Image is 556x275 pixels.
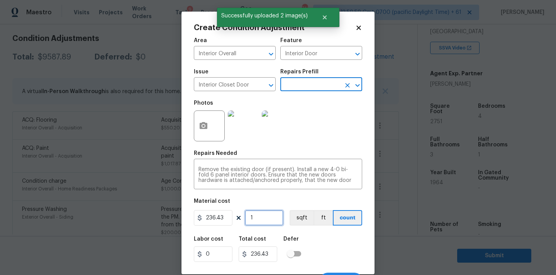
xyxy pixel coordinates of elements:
h5: Labor cost [194,236,223,242]
button: count [333,210,362,226]
h2: Create Condition Adjustment [194,24,355,32]
h5: Repairs Prefill [280,69,319,75]
h5: Photos [194,100,213,106]
textarea: Remove the existing door (if present). Install a new 4-0 bi-fold 6 panel interior doors. Ensure t... [198,167,358,183]
button: Close [312,10,337,25]
span: Successfully uploaded 2 image(s) [217,8,312,24]
h5: Total cost [239,236,266,242]
button: Open [266,49,276,59]
button: sqft [290,210,314,226]
h5: Area [194,38,207,43]
h5: Feature [280,38,302,43]
h5: Issue [194,69,208,75]
button: Clear [342,80,353,91]
h5: Defer [283,236,299,242]
button: Open [266,80,276,91]
button: ft [314,210,333,226]
button: Open [352,80,363,91]
h5: Repairs Needed [194,151,237,156]
button: Open [352,49,363,59]
h5: Material cost [194,199,230,204]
